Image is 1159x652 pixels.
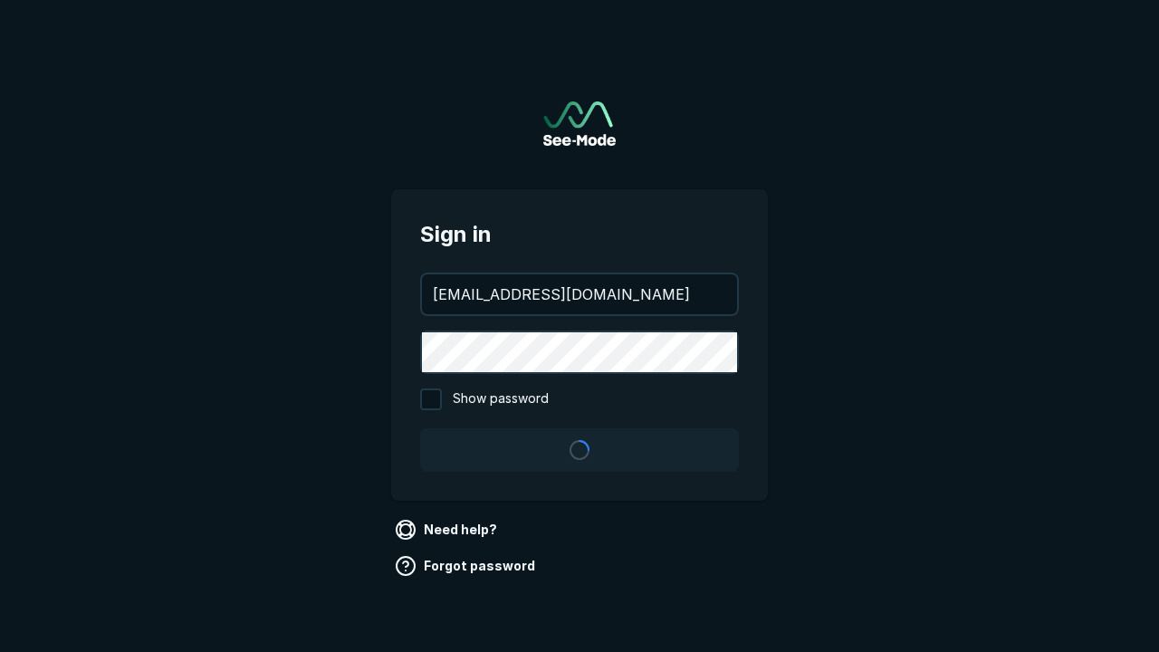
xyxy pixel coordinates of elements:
input: your@email.com [422,274,737,314]
a: Go to sign in [543,101,616,146]
a: Need help? [391,515,504,544]
span: Sign in [420,218,739,251]
a: Forgot password [391,551,542,580]
span: Show password [453,388,549,410]
img: See-Mode Logo [543,101,616,146]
